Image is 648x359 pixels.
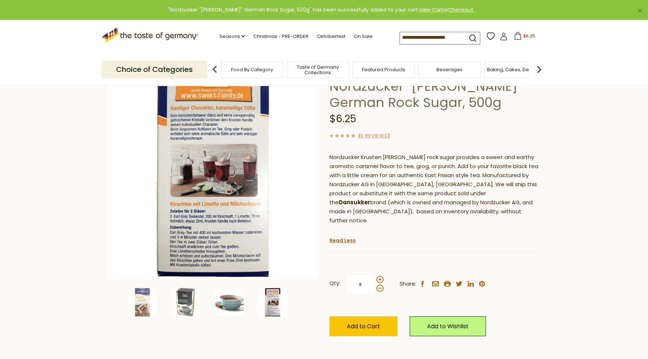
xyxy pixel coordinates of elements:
h1: Nordzucker "[PERSON_NAME]" German Rock Sugar, 500g [329,78,541,111]
span: $6.25 [329,112,356,126]
img: previous arrow [208,62,222,77]
button: Add to Cart [329,316,397,336]
p: Choice of Categories [102,61,207,78]
span: $6.25 [523,33,535,39]
a: Checkout [448,6,473,13]
a: Add to Wishlist [410,316,486,336]
button: $6.25 [509,32,540,43]
a: View Cart [419,6,443,13]
input: Qty: [345,274,375,294]
span: Add to Cart [347,322,380,330]
strong: Dansukker [339,198,370,206]
a: Baking, Cakes, Desserts [487,67,543,72]
a: On Sale [354,33,372,40]
img: Nordzucker "Kandis" German Rock Sugar, 500g [215,288,244,317]
a: Featured Products [362,67,405,72]
span: Share: [400,279,416,289]
a: × [638,9,642,13]
a: Christmas - PRE-ORDER [253,33,308,40]
span: ( ) [358,132,390,139]
a: Food By Category [231,67,273,72]
a: Taste of Germany Collections [289,64,347,75]
a: 0 Reviews [361,132,388,140]
p: Nordzucker Krusten [PERSON_NAME] rock sugar provides a sweet and earthy aromatic caramel flavor t... [329,153,541,225]
a: Read Less [329,237,356,244]
img: Nordzucker "Kandis" German Rock Sugar, 500g [107,68,319,279]
div: "Nordzucker "[PERSON_NAME]" German Rock Sugar, 500g" has been successfully added to your cart. or . [6,6,636,14]
a: Beverages [436,67,462,72]
strong: Qty: [329,279,340,288]
a: Seasons [219,33,245,40]
a: Oktoberfest [317,33,345,40]
img: next arrow [532,62,546,77]
img: Nordzucker "Kandis" German Rock Sugar, 500g [258,288,287,317]
img: Nordzucker "Kandis" German Rock Sugar, 500g [128,288,157,317]
img: Nordzucker "Kandis" German Rock Sugar, 500g [171,288,200,317]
